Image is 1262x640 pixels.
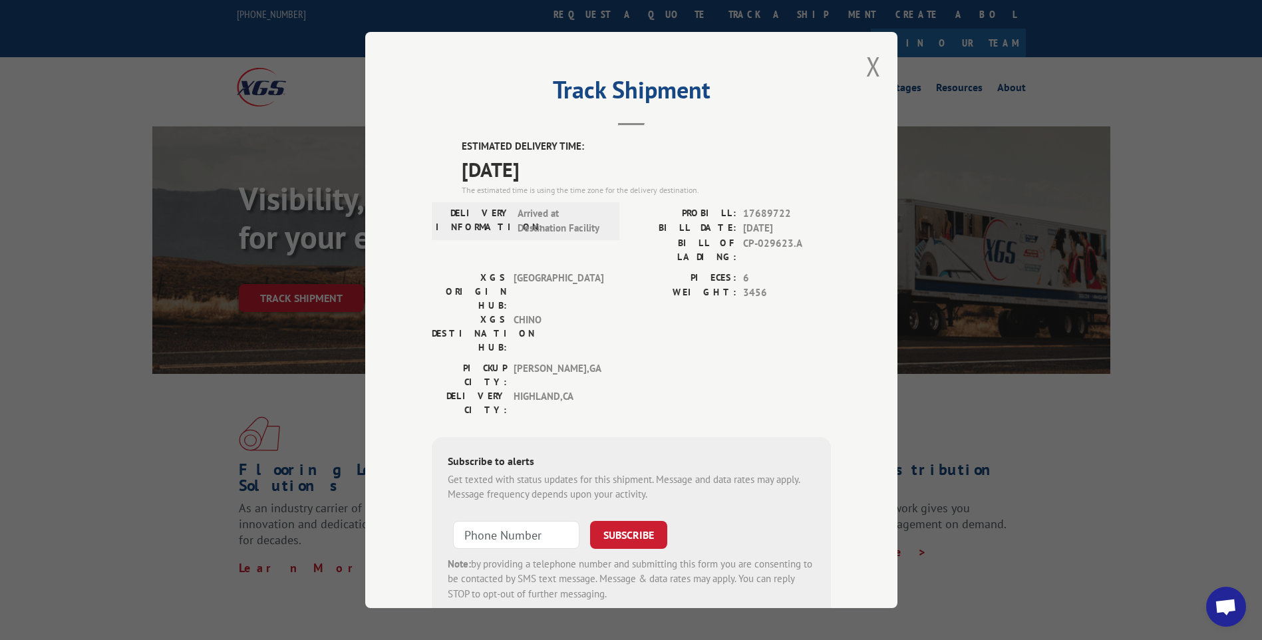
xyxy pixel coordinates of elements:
[631,285,736,301] label: WEIGHT:
[1206,587,1246,627] div: Open chat
[514,313,603,355] span: CHINO
[432,389,507,417] label: DELIVERY CITY:
[518,206,607,236] span: Arrived at Destination Facility
[631,221,736,236] label: BILL DATE:
[436,206,511,236] label: DELIVERY INFORMATION:
[866,49,881,84] button: Close modal
[432,271,507,313] label: XGS ORIGIN HUB:
[743,221,831,236] span: [DATE]
[448,453,815,472] div: Subscribe to alerts
[462,139,831,154] label: ESTIMATED DELIVERY TIME:
[462,184,831,196] div: The estimated time is using the time zone for the delivery destination.
[743,271,831,286] span: 6
[631,271,736,286] label: PIECES:
[448,558,471,570] strong: Note:
[432,80,831,106] h2: Track Shipment
[432,313,507,355] label: XGS DESTINATION HUB:
[432,361,507,389] label: PICKUP CITY:
[448,557,815,602] div: by providing a telephone number and submitting this form you are consenting to be contacted by SM...
[453,521,579,549] input: Phone Number
[590,521,667,549] button: SUBSCRIBE
[448,472,815,502] div: Get texted with status updates for this shipment. Message and data rates may apply. Message frequ...
[514,361,603,389] span: [PERSON_NAME] , GA
[631,236,736,264] label: BILL OF LADING:
[631,206,736,222] label: PROBILL:
[743,285,831,301] span: 3456
[743,236,831,264] span: CP-029623.A
[514,271,603,313] span: [GEOGRAPHIC_DATA]
[743,206,831,222] span: 17689722
[514,389,603,417] span: HIGHLAND , CA
[462,154,831,184] span: [DATE]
